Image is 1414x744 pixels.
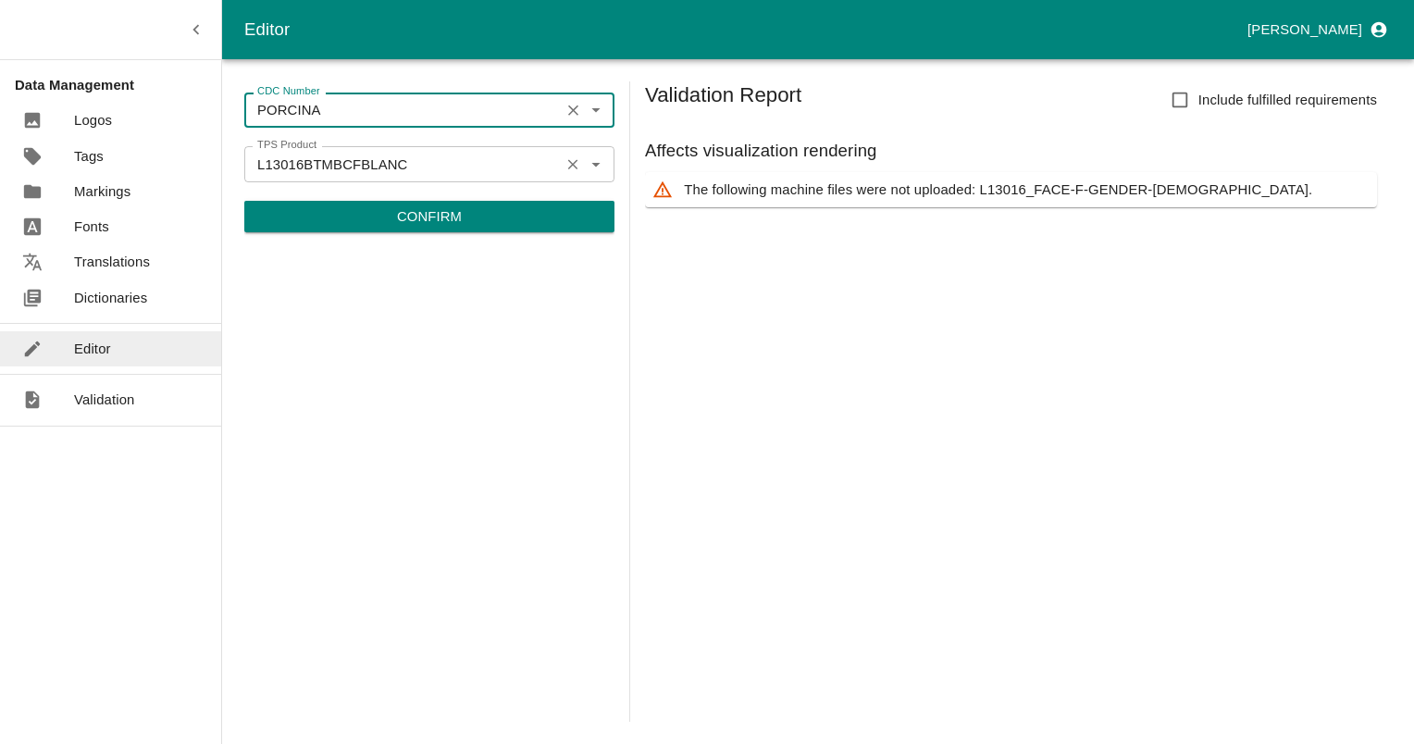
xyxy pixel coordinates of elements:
button: Clear [561,98,586,123]
button: Clear [561,152,586,177]
button: Open [584,152,608,176]
p: Markings [74,181,130,202]
p: Data Management [15,75,221,95]
p: Confirm [397,206,462,227]
p: Logos [74,110,112,130]
p: The following machine files were not uploaded: L13016_FACE-F-GENDER-[DEMOGRAPHIC_DATA]. [684,180,1312,200]
p: Translations [74,252,150,272]
h6: Affects visualization rendering [645,137,1377,165]
button: profile [1240,14,1392,45]
p: Dictionaries [74,288,147,308]
p: Editor [74,339,111,359]
p: Fonts [74,217,109,237]
p: Tags [74,146,104,167]
label: TPS Product [257,138,316,153]
div: Editor [244,16,1240,43]
button: Confirm [244,201,614,232]
button: Open [584,98,608,122]
h5: Validation Report [645,81,801,118]
p: Validation [74,390,135,410]
label: CDC Number [257,84,320,99]
p: [PERSON_NAME] [1247,19,1362,40]
span: Include fulfilled requirements [1198,90,1377,110]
